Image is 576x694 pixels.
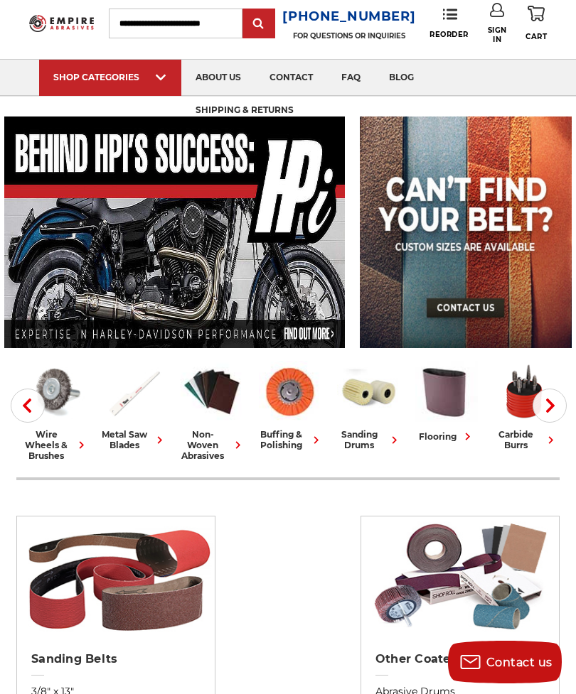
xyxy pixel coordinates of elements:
[448,641,562,683] button: Contact us
[430,8,469,38] a: Reorder
[31,652,201,666] h2: Sanding Belts
[245,10,273,38] input: Submit
[181,93,308,129] a: shipping & returns
[259,361,321,422] img: Buffing & Polishing
[533,389,567,423] button: Next
[255,60,327,96] a: contact
[526,32,547,41] span: Cart
[415,361,478,422] img: Flooring
[526,3,547,43] a: Cart
[335,361,402,450] a: sanding drums
[375,652,545,666] h2: Other Coated Abrasives
[11,389,45,423] button: Previous
[491,429,558,450] div: carbide burrs
[100,361,167,450] a: metal saw blades
[29,11,95,36] img: Empire Abrasives
[488,26,507,44] span: Sign In
[327,60,375,96] a: faq
[375,60,428,96] a: blog
[282,31,415,40] p: FOR QUESTIONS OR INQUIRIES
[181,361,243,422] img: Non-woven Abrasives
[413,361,480,444] a: flooring
[360,116,572,348] img: promo banner for custom belts.
[491,361,558,450] a: carbide burrs
[178,361,245,461] a: non-woven abrasives
[494,361,556,422] img: Carbide Burrs
[102,361,165,422] img: Metal Saw Blades
[22,429,89,461] div: wire wheels & brushes
[257,361,324,450] a: buffing & polishing
[4,116,345,348] img: Banner for an interview featuring Horsepower Inc who makes Harley performance upgrades featured o...
[337,361,400,422] img: Sanding Drums
[430,30,469,39] span: Reorder
[361,516,559,637] img: Other Coated Abrasives
[100,429,167,450] div: metal saw blades
[257,429,324,450] div: buffing & polishing
[282,6,415,27] a: [PHONE_NUMBER]
[486,656,553,669] span: Contact us
[53,72,167,82] div: SHOP CATEGORIES
[335,429,402,450] div: sanding drums
[17,516,215,637] img: Sanding Belts
[22,361,89,461] a: wire wheels & brushes
[419,429,475,444] div: flooring
[178,429,245,461] div: non-woven abrasives
[181,60,255,96] a: about us
[24,361,87,422] img: Wire Wheels & Brushes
